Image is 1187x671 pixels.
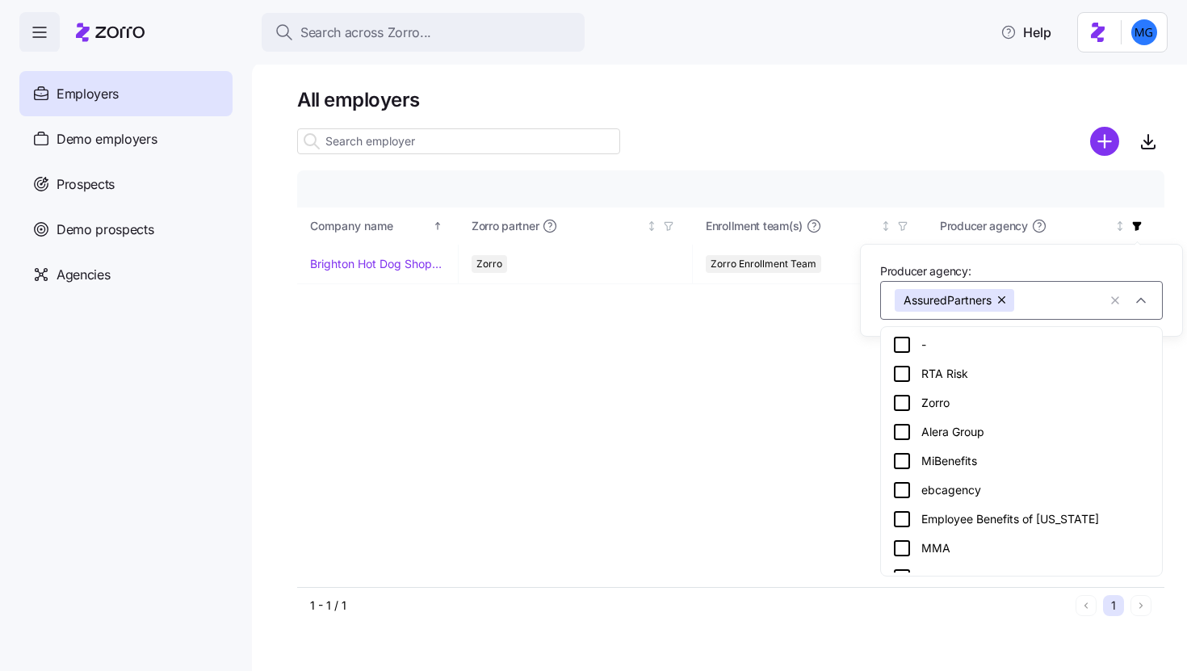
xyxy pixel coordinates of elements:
[19,116,233,161] a: Demo employers
[459,208,693,245] th: Zorro partnerNot sorted
[57,129,157,149] span: Demo employers
[706,218,803,234] span: Enrollment team(s)
[988,16,1064,48] button: Help
[1131,19,1157,45] img: 61c362f0e1d336c60eacb74ec9823875
[1000,23,1051,42] span: Help
[432,220,443,232] div: Sorted ascending
[904,289,992,312] span: AssuredPartners
[892,422,1151,442] div: Alera Group
[892,451,1151,471] div: MiBenefits
[711,255,816,273] span: Zorro Enrollment Team
[1076,595,1097,616] button: Previous page
[892,539,1151,558] div: MMA
[19,207,233,252] a: Demo prospects
[940,218,1028,234] span: Producer agency
[262,13,585,52] button: Search across Zorro...
[57,220,154,240] span: Demo prospects
[880,220,891,232] div: Not sorted
[300,23,431,43] span: Search across Zorro...
[892,335,1151,354] div: -
[19,161,233,207] a: Prospects
[1114,220,1126,232] div: Not sorted
[57,84,119,104] span: Employers
[880,263,971,279] span: Producer agency:
[892,364,1151,384] div: RTA Risk
[310,256,445,272] a: Brighton Hot Dog Shoppe
[476,255,502,273] span: Zorro
[693,208,927,245] th: Enrollment team(s)Not sorted
[892,568,1151,587] div: AJG
[19,252,233,297] a: Agencies
[892,510,1151,529] div: Employee Benefits of [US_STATE]
[472,218,539,234] span: Zorro partner
[310,598,1069,614] div: 1 - 1 / 1
[297,87,1164,112] h1: All employers
[1103,595,1124,616] button: 1
[892,480,1151,500] div: ebcagency
[57,174,115,195] span: Prospects
[57,265,110,285] span: Agencies
[1130,595,1151,616] button: Next page
[892,393,1151,413] div: Zorro
[927,208,1161,245] th: Producer agencyNot sorted
[646,220,657,232] div: Not sorted
[297,128,620,154] input: Search employer
[19,71,233,116] a: Employers
[310,217,430,235] div: Company name
[297,208,459,245] th: Company nameSorted ascending
[1090,127,1119,156] svg: add icon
